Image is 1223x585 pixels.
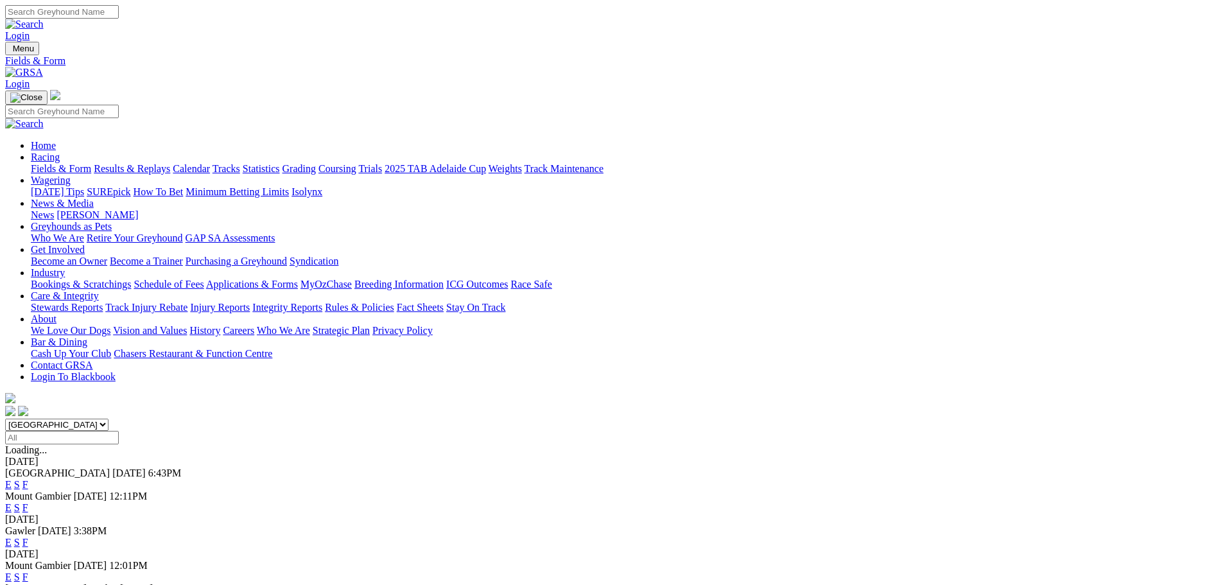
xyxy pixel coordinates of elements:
a: Race Safe [510,279,551,290]
a: [PERSON_NAME] [56,209,138,220]
input: Select date [5,431,119,444]
a: ICG Outcomes [446,279,508,290]
a: E [5,479,12,490]
a: Fields & Form [5,55,1218,67]
a: 2025 TAB Adelaide Cup [385,163,486,174]
img: twitter.svg [18,406,28,416]
a: Who We Are [31,232,84,243]
button: Toggle navigation [5,91,48,105]
a: Breeding Information [354,279,444,290]
span: [DATE] [38,525,71,536]
a: F [22,479,28,490]
a: Fact Sheets [397,302,444,313]
span: [DATE] [112,467,146,478]
button: Toggle navigation [5,42,39,55]
a: Coursing [318,163,356,174]
img: logo-grsa-white.png [5,393,15,403]
a: Bookings & Scratchings [31,279,131,290]
a: News & Media [31,198,94,209]
a: Racing [31,152,60,162]
a: Stay On Track [446,302,505,313]
a: Fields & Form [31,163,91,174]
a: Weights [489,163,522,174]
a: SUREpick [87,186,130,197]
a: MyOzChase [300,279,352,290]
span: 3:38PM [74,525,107,536]
a: Retire Your Greyhound [87,232,183,243]
span: Menu [13,44,34,53]
a: How To Bet [134,186,184,197]
a: Industry [31,267,65,278]
a: Rules & Policies [325,302,394,313]
span: Gawler [5,525,35,536]
span: Mount Gambier [5,491,71,502]
div: News & Media [31,209,1218,221]
a: S [14,572,20,582]
a: E [5,502,12,513]
span: Loading... [5,444,47,455]
span: 12:11PM [109,491,147,502]
a: GAP SA Assessments [186,232,275,243]
a: F [22,502,28,513]
img: facebook.svg [5,406,15,416]
div: Racing [31,163,1218,175]
span: Mount Gambier [5,560,71,571]
a: Calendar [173,163,210,174]
a: Applications & Forms [206,279,298,290]
input: Search [5,5,119,19]
a: Syndication [290,256,338,266]
a: Wagering [31,175,71,186]
div: Greyhounds as Pets [31,232,1218,244]
a: Become an Owner [31,256,107,266]
a: Isolynx [291,186,322,197]
img: GRSA [5,67,43,78]
img: Search [5,118,44,130]
a: Integrity Reports [252,302,322,313]
a: Trials [358,163,382,174]
a: Login [5,78,30,89]
span: [DATE] [74,491,107,502]
a: Home [31,140,56,151]
img: logo-grsa-white.png [50,90,60,100]
a: We Love Our Dogs [31,325,110,336]
a: Track Maintenance [525,163,603,174]
span: [DATE] [74,560,107,571]
div: [DATE] [5,548,1218,560]
a: Schedule of Fees [134,279,204,290]
a: Cash Up Your Club [31,348,111,359]
a: Purchasing a Greyhound [186,256,287,266]
div: Wagering [31,186,1218,198]
a: About [31,313,56,324]
div: Bar & Dining [31,348,1218,360]
a: Get Involved [31,244,85,255]
div: About [31,325,1218,336]
a: Bar & Dining [31,336,87,347]
span: 12:01PM [109,560,148,571]
a: Chasers Restaurant & Function Centre [114,348,272,359]
a: Track Injury Rebate [105,302,187,313]
a: [DATE] Tips [31,186,84,197]
a: Grading [282,163,316,174]
a: S [14,502,20,513]
a: Minimum Betting Limits [186,186,289,197]
a: Greyhounds as Pets [31,221,112,232]
img: Search [5,19,44,30]
span: [GEOGRAPHIC_DATA] [5,467,110,478]
a: E [5,537,12,548]
a: E [5,572,12,582]
a: Vision and Values [113,325,187,336]
a: Contact GRSA [31,360,92,371]
a: F [22,537,28,548]
input: Search [5,105,119,118]
a: S [14,537,20,548]
a: Who We Are [257,325,310,336]
div: Industry [31,279,1218,290]
div: Get Involved [31,256,1218,267]
a: Strategic Plan [313,325,370,336]
a: Tracks [213,163,240,174]
a: Login [5,30,30,41]
a: Care & Integrity [31,290,99,301]
a: F [22,572,28,582]
a: Results & Replays [94,163,170,174]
